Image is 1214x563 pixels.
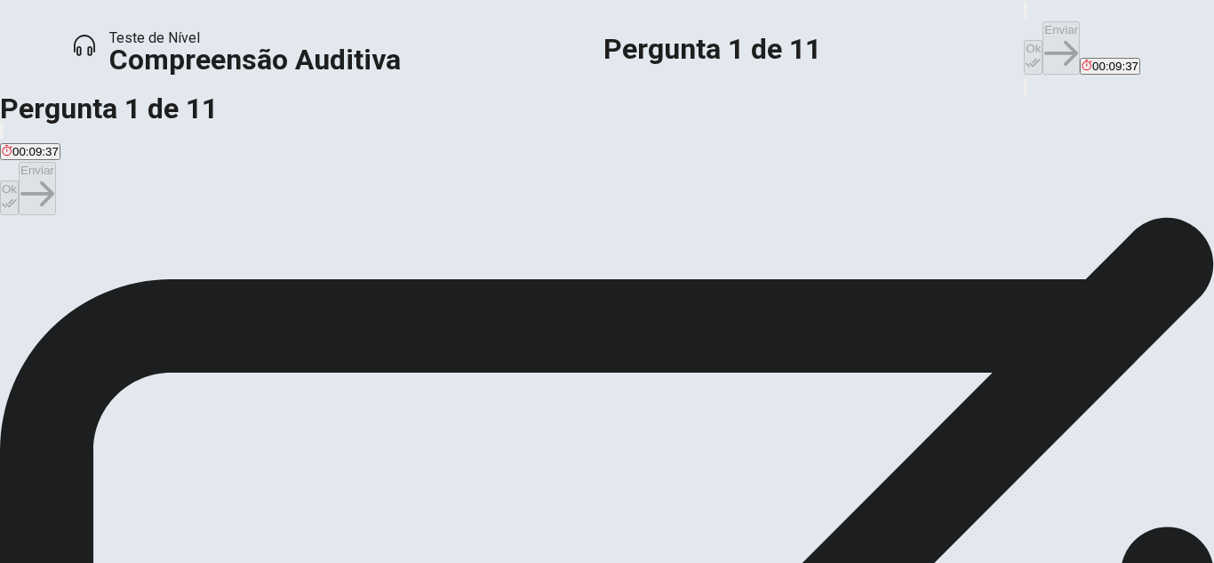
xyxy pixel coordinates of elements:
button: Enviar [1042,21,1080,75]
button: Ok [1024,40,1042,75]
span: 00:09:37 [12,145,59,158]
button: Enviar [19,162,56,215]
span: Teste de Nível [109,28,401,49]
span: 00:09:37 [1092,60,1138,73]
h1: Compreensão Auditiva [109,49,401,70]
h1: Pergunta 1 de 11 [603,38,821,60]
button: 00:09:37 [1080,58,1140,75]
